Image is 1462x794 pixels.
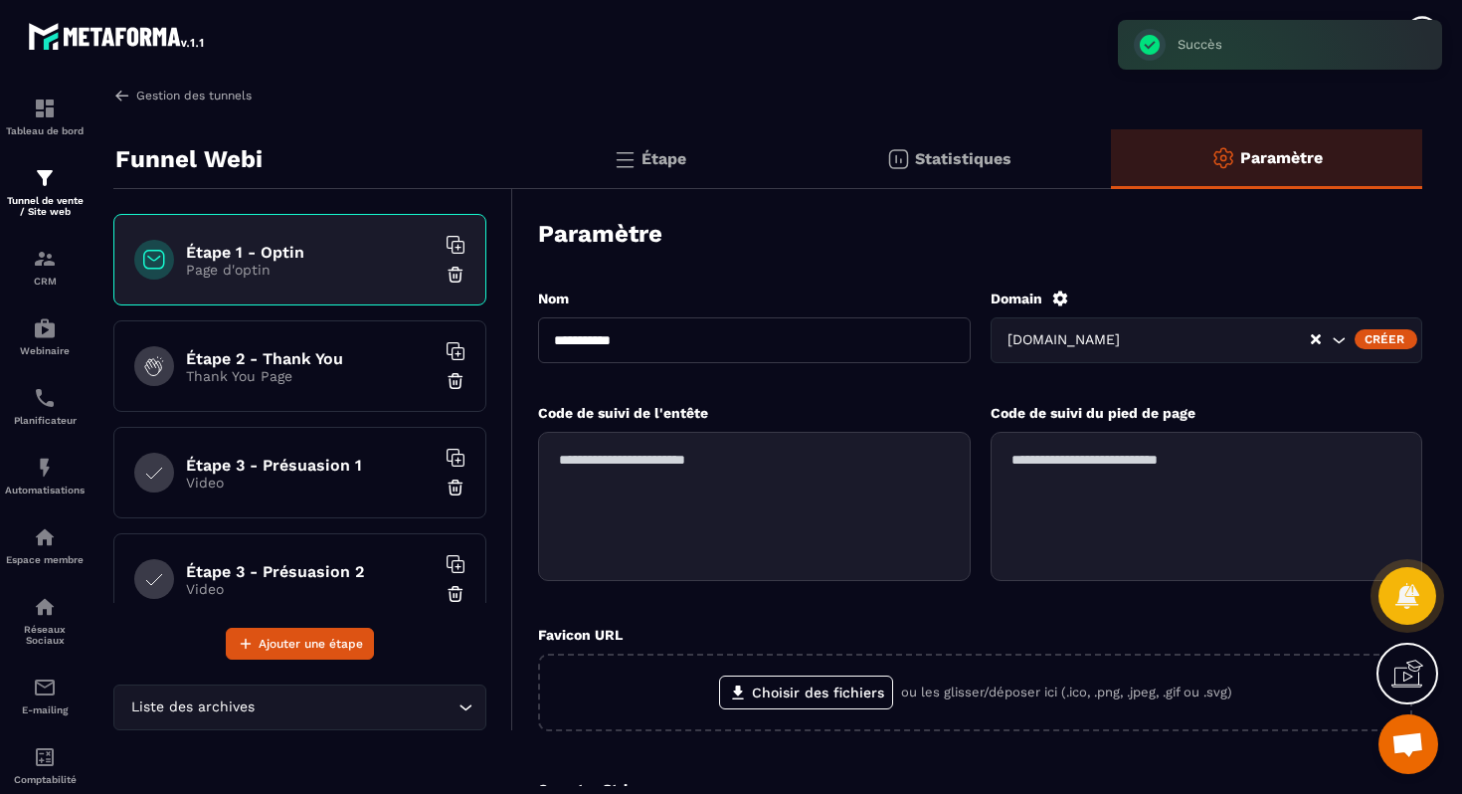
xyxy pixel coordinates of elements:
label: Code de suivi de l'entête [538,405,708,421]
p: Tunnel de vente / Site web [5,195,85,217]
div: Domaine: [DOMAIN_NAME] [52,52,225,68]
img: bars.0d591741.svg [613,147,637,171]
div: Créer [1355,329,1417,349]
label: Nom [538,291,569,306]
label: Domain [991,291,1042,306]
input: Search for option [259,696,454,718]
button: Ajouter une étape [226,628,374,660]
div: Mots-clés [248,117,304,130]
img: tab_keywords_by_traffic_grey.svg [226,115,242,131]
img: automations [33,456,57,480]
a: formationformationTableau de bord [5,82,85,151]
h3: Paramètre [538,220,662,248]
p: ou les glisser/déposer ici (.ico, .png, .jpeg, .gif ou .svg) [901,684,1232,701]
h6: Étape 2 - Thank You [186,349,435,368]
span: Liste des archives [126,696,259,718]
img: scheduler [33,386,57,410]
img: trash [446,584,465,604]
input: Search for option [1125,329,1310,351]
a: automationsautomationsAutomatisations [5,441,85,510]
img: automations [33,525,57,549]
img: formation [33,97,57,120]
a: formationformationTunnel de vente / Site web [5,151,85,232]
a: Ouvrir le chat [1378,714,1438,774]
p: Thank You Page [186,368,435,384]
a: automationsautomationsWebinaire [5,301,85,371]
p: Paramètre [1240,148,1323,167]
p: Espace membre [5,554,85,565]
img: formation [33,247,57,271]
p: Video [186,475,435,491]
p: Étape [641,149,686,168]
a: formationformationCRM [5,232,85,301]
a: emailemailE-mailing [5,661,85,730]
h6: Étape 3 - Présuasion 1 [186,456,435,475]
a: automationsautomationsEspace membre [5,510,85,580]
p: Funnel Webi [115,139,263,179]
img: automations [33,316,57,340]
p: Page d'optin [186,262,435,278]
img: website_grey.svg [32,52,48,68]
span: [DOMAIN_NAME] [1004,329,1125,351]
img: logo [28,18,207,54]
p: Tableau de bord [5,125,85,136]
label: Code de suivi du pied de page [991,405,1195,421]
p: CRM [5,276,85,287]
p: Comptabilité [5,774,85,785]
img: trash [446,265,465,285]
label: Favicon URL [538,627,623,643]
a: Gestion des tunnels [113,87,252,104]
img: stats.20deebd0.svg [886,147,910,171]
img: trash [446,371,465,391]
a: schedulerschedulerPlanificateur [5,371,85,441]
img: setting-o.ffaa8168.svg [1211,146,1235,170]
p: Statistiques [915,149,1011,168]
img: accountant [33,745,57,769]
img: email [33,676,57,699]
p: Automatisations [5,485,85,496]
div: v 4.0.25 [56,32,97,48]
label: Choisir des fichiers [719,676,893,709]
img: arrow [113,87,131,104]
img: formation [33,166,57,190]
div: Domaine [102,117,153,130]
div: Search for option [991,317,1423,363]
p: Video [186,581,435,597]
p: Réseaux Sociaux [5,624,85,646]
img: social-network [33,595,57,619]
img: trash [446,478,465,497]
span: Ajouter une étape [259,634,363,654]
a: social-networksocial-networkRéseaux Sociaux [5,580,85,661]
img: logo_orange.svg [32,32,48,48]
h6: Étape 3 - Présuasion 2 [186,562,435,581]
button: Clear Selected [1311,332,1321,347]
img: tab_domain_overview_orange.svg [81,115,96,131]
h6: Étape 1 - Optin [186,243,435,262]
div: Search for option [113,685,486,730]
p: E-mailing [5,704,85,715]
p: Webinaire [5,345,85,356]
p: Planificateur [5,415,85,426]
